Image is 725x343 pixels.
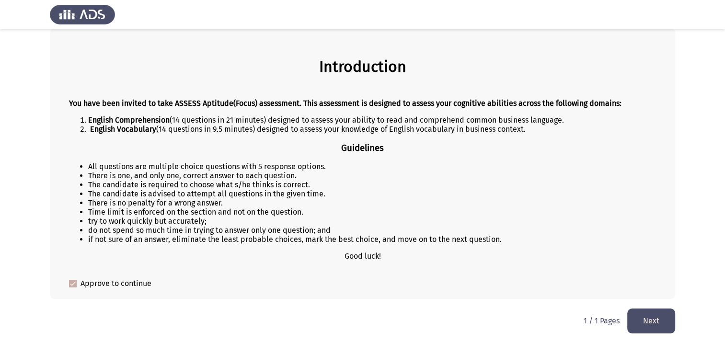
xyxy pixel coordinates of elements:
li: Time limit is enforced on the section and not on the question. [88,207,656,217]
li: if not sure of an answer, eliminate the least probable choices, mark the best choice, and move on... [88,235,656,244]
span: Approve to continue [81,278,151,289]
li: There is no penalty for a wrong answer. [88,198,656,207]
li: The candidate is advised to attempt all questions in the given time. [88,189,656,198]
span: (14 questions in 9.5 minutes) designed to assess your knowledge of English vocabulary in business... [156,125,526,134]
li: do not spend so much time in trying to answer only one question; and [88,226,656,235]
button: load next page [627,309,675,333]
p: Good luck! [69,252,656,261]
span: (14 questions in 21 minutes) designed to assess your ability to read and comprehend common busine... [170,115,564,125]
li: All questions are multiple choice questions with 5 response options. [88,162,656,171]
b: Guidelines [341,143,384,153]
p: 1 / 1 Pages [584,316,620,325]
li: There is one, and only one, correct answer to each question. [88,171,656,180]
strong: You have been invited to take ASSESS Aptitude(Focus) assessment. This assessment is designed to a... [69,99,621,108]
img: Assess Talent Management logo [50,1,115,28]
b: English Comprehension [88,115,170,125]
li: try to work quickly but accurately; [88,217,656,226]
li: The candidate is required to choose what s/he thinks is correct. [88,180,656,189]
b: Introduction [319,57,406,76]
b: English Vocabulary [90,125,156,134]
